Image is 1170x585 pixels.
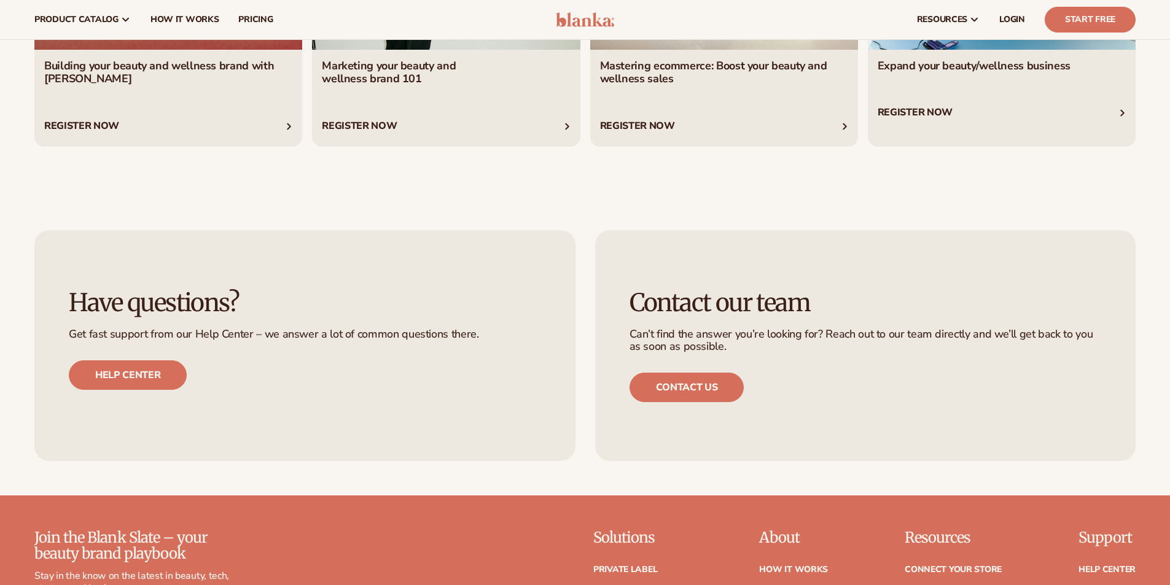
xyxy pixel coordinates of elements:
[69,328,541,341] p: Get fast support from our Help Center – we answer a lot of common questions there.
[759,565,828,574] a: How It Works
[1078,530,1136,546] p: Support
[1045,7,1136,33] a: Start Free
[759,530,828,546] p: About
[999,15,1025,25] span: LOGIN
[34,15,119,25] span: product catalog
[917,15,967,25] span: resources
[556,12,614,27] img: logo
[69,289,541,316] h3: Have questions?
[593,530,683,546] p: Solutions
[150,15,219,25] span: How It Works
[238,15,273,25] span: pricing
[905,530,1002,546] p: Resources
[69,360,187,390] a: Help center
[593,565,657,574] a: Private label
[1078,565,1136,574] a: Help Center
[34,530,230,562] p: Join the Blank Slate – your beauty brand playbook
[630,328,1102,353] p: Can’t find the answer you’re looking for? Reach out to our team directly and we’ll get back to yo...
[630,373,744,402] a: Contact us
[905,565,1002,574] a: Connect your store
[630,289,1102,316] h3: Contact our team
